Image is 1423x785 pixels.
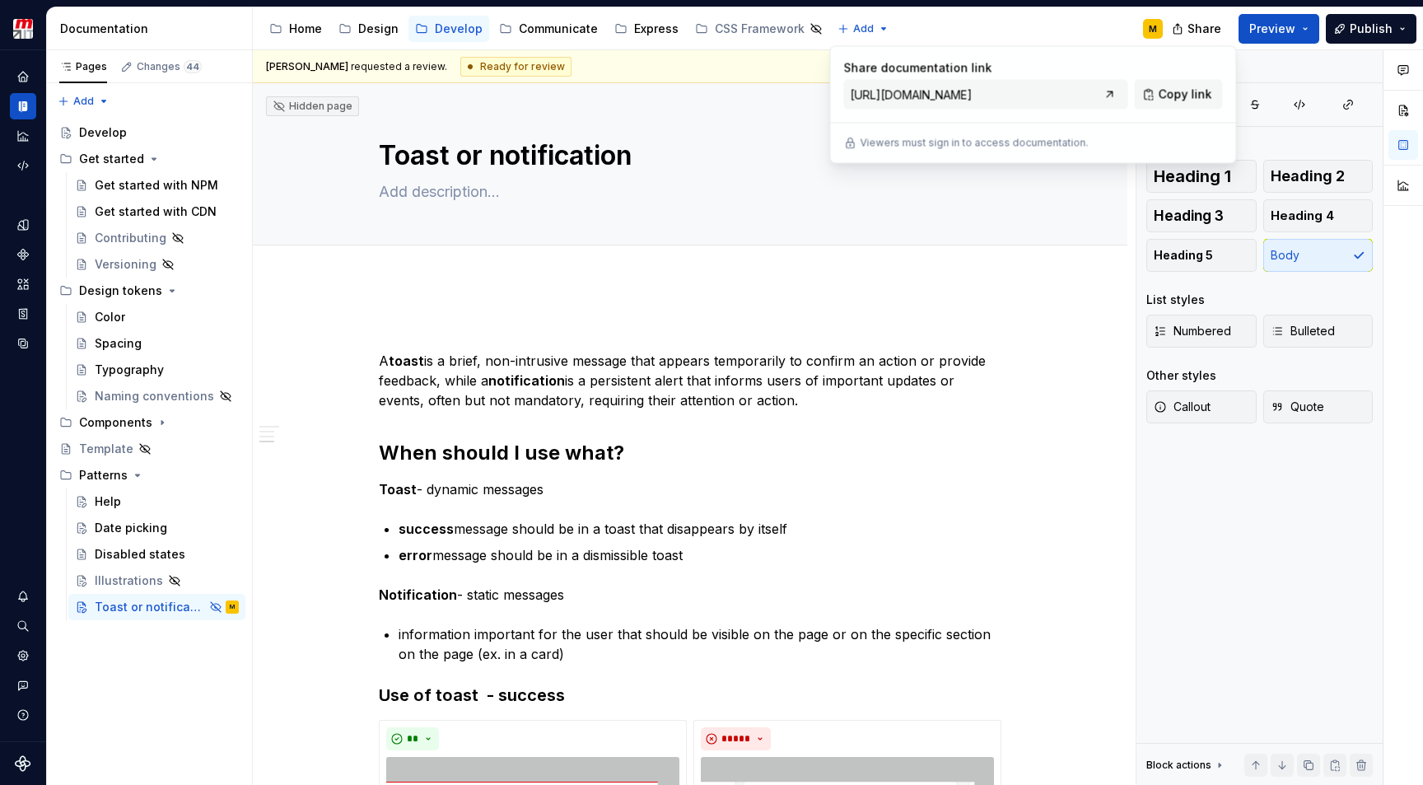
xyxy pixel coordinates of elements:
button: Contact support [10,672,36,699]
span: Copy link [1159,86,1212,103]
button: Copy link [1135,80,1223,110]
a: Data sources [10,330,36,357]
div: Documentation [10,93,36,119]
strong: Notification [379,586,457,603]
a: Analytics [10,123,36,149]
button: Add [53,90,114,113]
a: CSS Framework [688,16,829,42]
div: Disabled states [95,546,185,563]
div: Typography [95,362,164,378]
div: Documentation [60,21,245,37]
p: message should be in a dismissible toast [399,545,1001,565]
button: Heading 2 [1263,160,1374,193]
div: Assets [10,271,36,297]
strong: error [399,547,432,563]
span: Numbered [1154,323,1231,339]
div: Get started with CDN [95,203,217,220]
span: Heading 5 [1154,247,1213,264]
div: Develop [79,124,127,141]
div: Components [53,409,245,436]
div: Block actions [1146,759,1211,772]
span: Heading 2 [1271,168,1345,185]
a: Get started with NPM [68,172,245,199]
svg: Supernova Logo [15,755,31,772]
div: Design tokens [53,278,245,304]
a: Home [10,63,36,90]
div: Get started [79,151,144,167]
a: Template [53,436,245,462]
div: Block actions [1146,754,1226,777]
span: Heading 1 [1154,168,1231,185]
button: Preview [1239,14,1319,44]
a: Versioning [68,251,245,278]
div: Toast or notification [95,599,204,615]
span: 44 [184,60,202,73]
div: Components [79,414,152,431]
div: Other styles [1146,367,1216,384]
span: Share [1187,21,1221,37]
a: Color [68,304,245,330]
a: Naming conventions [68,383,245,409]
div: Pages [59,60,107,73]
p: - static messages [379,585,1001,605]
div: Page tree [263,12,829,45]
span: Preview [1249,21,1295,37]
div: Naming conventions [95,388,214,404]
span: Heading 4 [1271,208,1334,224]
a: Spacing [68,330,245,357]
button: Heading 3 [1146,199,1257,232]
div: Ready for review [460,57,572,77]
span: Add [73,95,94,108]
strong: Toast [379,481,417,498]
a: Settings [10,642,36,669]
button: Quote [1263,390,1374,423]
button: Notifications [10,583,36,610]
p: - dynamic messages [379,479,1001,499]
span: Bulleted [1271,323,1335,339]
a: Code automation [10,152,36,179]
a: Typography [68,357,245,383]
div: Components [10,241,36,268]
div: Patterns [79,467,128,484]
a: Express [608,16,685,42]
div: Help [95,493,121,510]
p: message should be in a toast that disappears by itself [399,519,1001,539]
h2: When should I use what? [379,440,1001,466]
div: Spacing [95,335,142,352]
a: Design tokens [10,212,36,238]
div: Storybook stories [10,301,36,327]
p: A is a brief, non-intrusive message that appears temporarily to confirm an action or provide feed... [379,351,1001,410]
div: Contributing [95,230,166,246]
h3: Use of toast - success [379,684,1001,707]
a: Help [68,488,245,515]
div: Template [79,441,133,457]
a: Communicate [492,16,604,42]
a: Develop [53,119,245,146]
button: Search ⌘K [10,613,36,639]
button: Callout [1146,390,1257,423]
img: e95d57dd-783c-4905-b3fc-0c5af85c8823.png [13,19,33,39]
div: Date picking [95,520,167,536]
button: Heading 1 [1146,160,1257,193]
a: Home [263,16,329,42]
div: Communicate [519,21,598,37]
div: Develop [435,21,483,37]
a: Date picking [68,515,245,541]
div: Illustrations [95,572,163,589]
a: Get started with CDN [68,199,245,225]
span: Heading 3 [1154,208,1224,224]
a: Disabled states [68,541,245,568]
div: Patterns [53,462,245,488]
button: Heading 5 [1146,239,1257,272]
div: Get started with NPM [95,177,218,194]
strong: toast [389,353,424,369]
p: Share documentation link [844,60,1128,77]
div: List styles [1146,292,1205,308]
